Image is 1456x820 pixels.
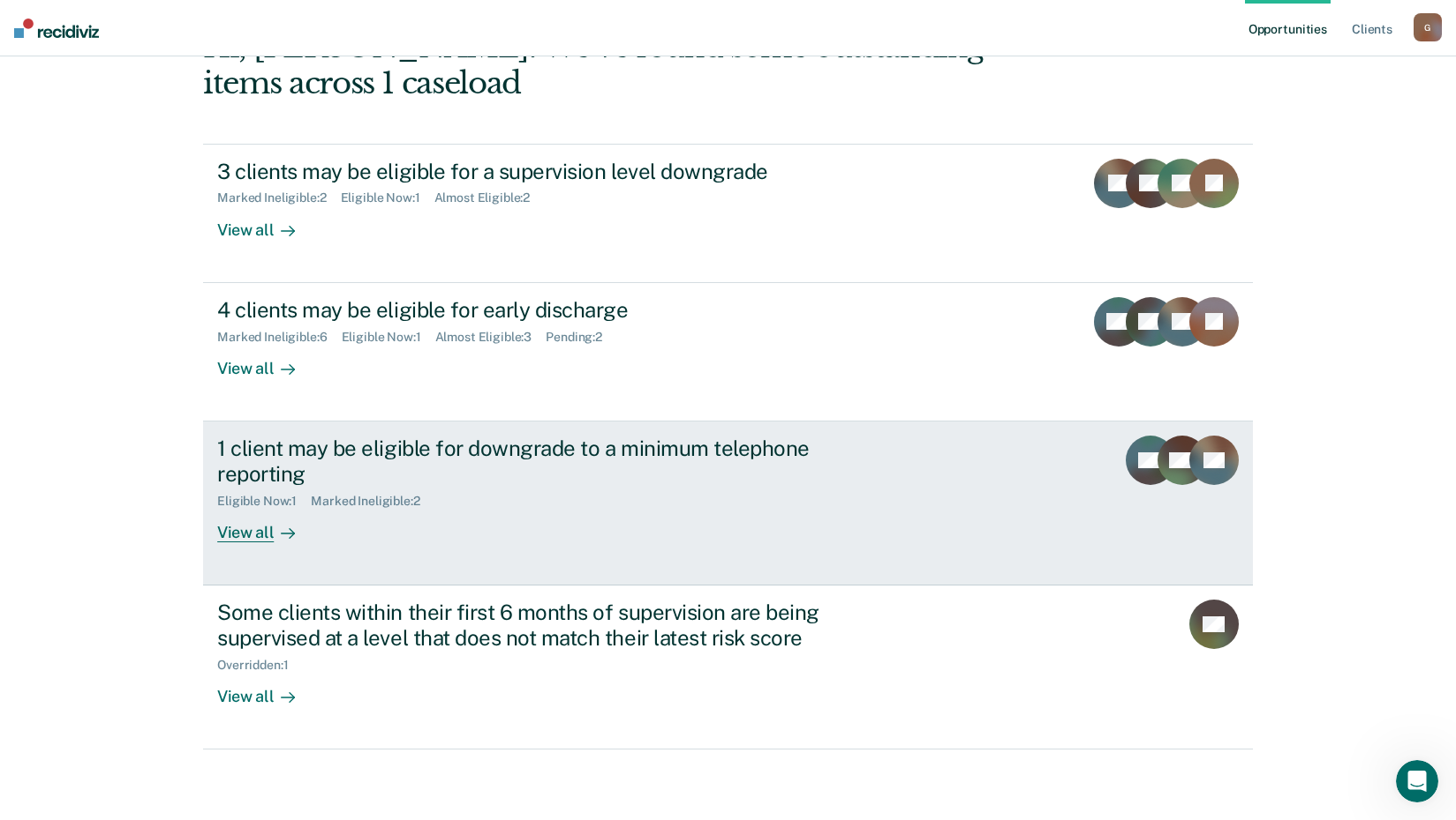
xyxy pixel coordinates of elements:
[1414,13,1442,41] button: G
[203,283,1253,421] a: 4 clients may be eligible for early dischargeMarked Ineligible:6Eligible Now:1Almost Eligible:3Pe...
[217,508,316,542] div: View all
[217,330,341,345] div: Marked Ineligible : 6
[203,144,1253,283] a: 3 clients may be eligible for a supervision level downgradeMarked Ineligible:2Eligible Now:1Almos...
[217,159,837,184] div: 3 clients may be eligible for a supervision level downgrade
[434,190,545,205] div: Almost Eligible : 2
[14,19,99,38] img: Recidiviz
[217,658,302,673] div: Overridden : 1
[217,494,311,509] div: Eligible Now : 1
[217,436,837,487] div: 1 client may be eligible for downgrade to a minimum telephone reporting
[1396,760,1438,802] iframe: Intercom live chat
[217,205,316,240] div: View all
[217,672,316,706] div: View all
[217,297,837,323] div: 4 clients may be eligible for early discharge
[203,421,1253,585] a: 1 client may be eligible for downgrade to a minimum telephone reportingEligible Now:1Marked Ineli...
[203,585,1253,749] a: Some clients within their first 6 months of supervision are being supervised at a level that does...
[341,190,434,205] div: Eligible Now : 1
[217,344,316,378] div: View all
[217,190,340,205] div: Marked Ineligible : 2
[217,600,837,651] div: Some clients within their first 6 months of supervision are being supervised at a level that does...
[342,330,435,345] div: Eligible Now : 1
[311,494,434,509] div: Marked Ineligible : 2
[546,330,616,345] div: Pending : 2
[203,29,1043,101] div: Hi, [PERSON_NAME]. We’ve found some outstanding items across 1 caseload
[435,330,547,345] div: Almost Eligible : 3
